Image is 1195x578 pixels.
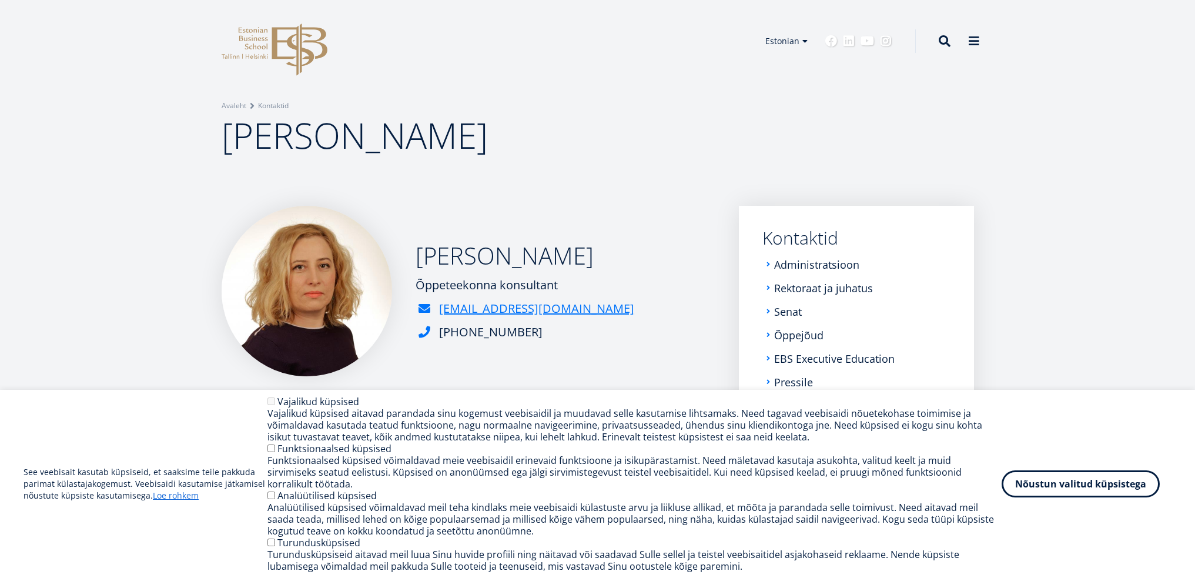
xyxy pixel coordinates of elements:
div: Analüütilised küpsised võimaldavad meil teha kindlaks meie veebisaidi külastuste arvu ja liikluse... [267,502,1002,537]
span: [PERSON_NAME] [222,111,488,159]
div: Turundusküpsiseid aitavad meil luua Sinu huvide profiili ning näitavad või saadavad Sulle sellel ... [267,549,1002,572]
a: [EMAIL_ADDRESS][DOMAIN_NAME] [439,300,634,318]
a: Senat [774,306,802,318]
div: Õppeteekonna konsultant [416,276,634,294]
label: Analüütilised küpsised [277,489,377,502]
a: Facebook [825,35,837,47]
a: Pressile [774,376,813,388]
img: Kadri Osula Learning Journey Advisor [222,206,392,376]
a: EBS Executive Education [774,353,895,365]
label: Vajalikud küpsised [277,395,359,408]
a: Õppejõud [774,329,824,341]
button: Nõustun valitud küpsistega [1002,470,1160,497]
div: [PHONE_NUMBER] [439,323,543,341]
a: Kontaktid [762,229,950,247]
a: Youtube [861,35,874,47]
label: Turundusküpsised [277,536,360,549]
a: Instagram [880,35,892,47]
a: Avaleht [222,100,246,112]
label: Funktsionaalsed küpsised [277,442,391,455]
div: Funktsionaalsed küpsised võimaldavad meie veebisaidil erinevaid funktsioone ja isikupärastamist. ... [267,455,1002,490]
a: Loe rohkem [153,490,199,502]
a: Administratsioon [774,259,859,270]
a: Rektoraat ja juhatus [774,282,873,294]
p: See veebisait kasutab küpsiseid, et saaksime teile pakkuda parimat külastajakogemust. Veebisaidi ... [24,466,267,502]
div: Vajalikud küpsised aitavad parandada sinu kogemust veebisaidil ja muudavad selle kasutamise lihts... [267,407,1002,443]
a: Linkedin [843,35,855,47]
h2: [PERSON_NAME] [416,241,634,270]
a: Kontaktid [258,100,289,112]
